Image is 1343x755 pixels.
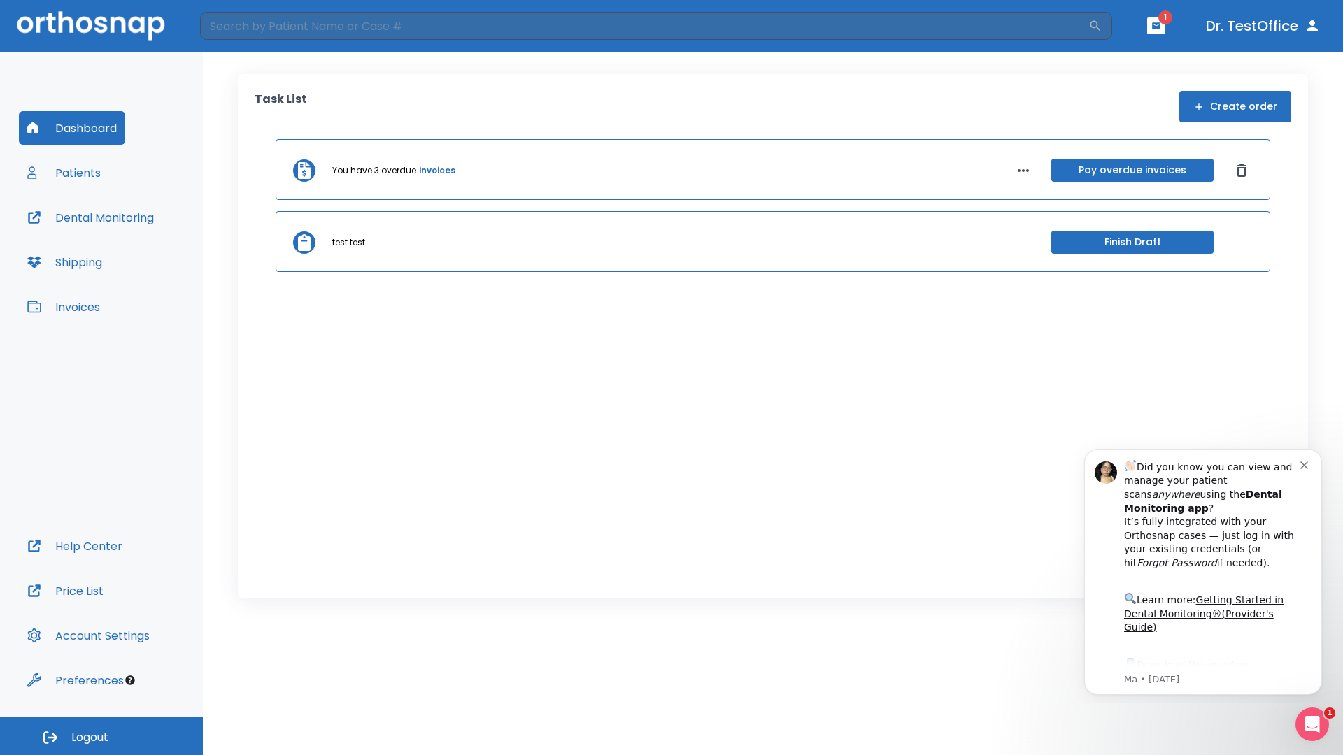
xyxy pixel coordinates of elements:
[1051,231,1214,254] button: Finish Draft
[19,529,131,563] button: Help Center
[1230,159,1253,182] button: Dismiss
[1324,707,1335,719] span: 1
[1179,91,1291,122] button: Create order
[61,223,185,248] a: App Store
[200,12,1088,40] input: Search by Patient Name or Case #
[1295,707,1329,741] iframe: Intercom live chat
[19,574,112,607] button: Price List
[19,245,111,279] button: Shipping
[124,674,136,686] div: Tooltip anchor
[19,111,125,145] button: Dashboard
[332,164,416,177] p: You have 3 overdue
[237,22,248,33] button: Dismiss notification
[61,237,237,250] p: Message from Ma, sent 5w ago
[19,619,158,652] button: Account Settings
[1158,10,1172,24] span: 1
[1051,159,1214,182] button: Pay overdue invoices
[19,156,109,189] button: Patients
[19,201,162,234] button: Dental Monitoring
[17,11,165,40] img: Orthosnap
[61,220,237,291] div: Download the app: | ​ Let us know if you need help getting started!
[1200,13,1326,38] button: Dr. TestOffice
[19,290,108,324] button: Invoices
[19,663,132,697] button: Preferences
[71,730,108,745] span: Logout
[332,236,365,249] p: test test
[255,91,307,122] p: Task List
[419,164,455,177] a: invoices
[1063,436,1343,703] iframe: Intercom notifications message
